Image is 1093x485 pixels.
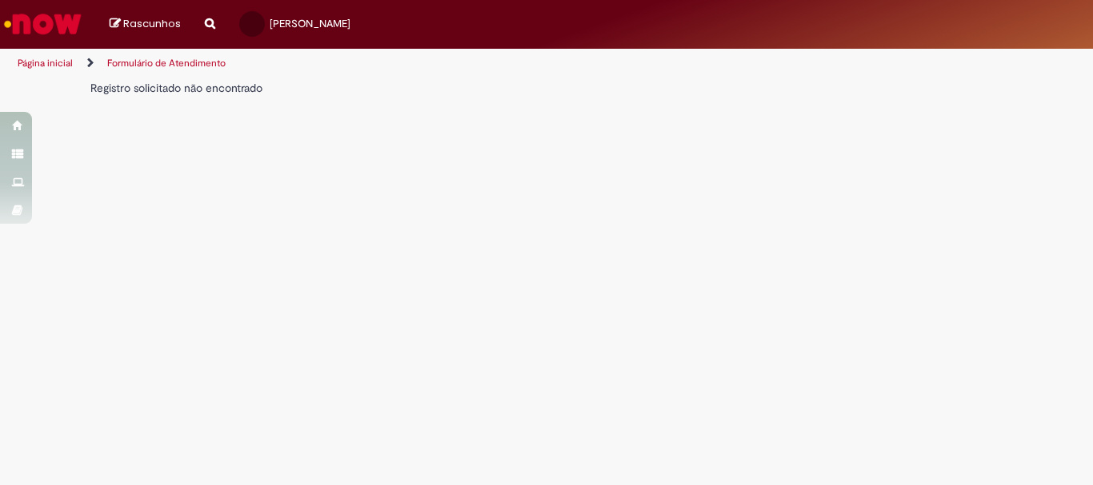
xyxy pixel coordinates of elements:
a: Rascunhos [110,17,181,32]
ul: Trilhas de página [12,49,717,78]
span: [PERSON_NAME] [270,17,350,30]
img: ServiceNow [2,8,84,40]
a: Página inicial [18,57,73,70]
a: Formulário de Atendimento [107,57,226,70]
span: Rascunhos [123,16,181,31]
div: Registro solicitado não encontrado [90,80,769,96]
